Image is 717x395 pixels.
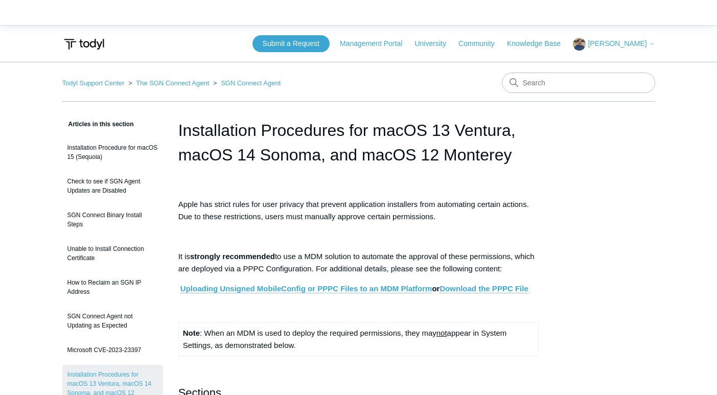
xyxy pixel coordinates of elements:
[178,250,539,275] p: It is to use a MDM solution to automate the approval of these permissions, which are deployed via...
[62,138,163,167] a: Installation Procedure for macOS 15 (Sequoia)
[414,38,456,49] a: University
[183,329,200,337] strong: Note
[62,273,163,301] a: How to Reclaim an SGN IP Address
[62,239,163,268] a: Unable to Install Connection Certificate
[62,35,106,54] img: Todyl Support Center Help Center home page
[507,38,571,49] a: Knowledge Base
[62,79,127,87] li: Todyl Support Center
[62,172,163,200] a: Check to see if SGN Agent Updates are Disabled
[178,118,539,167] h1: Installation Procedures for macOS 13 Ventura, macOS 14 Sonoma, and macOS 12 Monterey
[190,252,275,261] strong: strongly recommended
[178,323,539,356] td: : When an MDM is used to deploy the required permissions, they may appear in System Settings, as ...
[136,79,209,87] a: The SGN Connect Agent
[436,329,447,337] span: not
[62,121,134,128] span: Articles in this section
[62,205,163,234] a: SGN Connect Binary Install Steps
[180,284,432,293] a: Uploading Unsigned MobileConfig or PPPC Files to an MDM Platform
[588,39,646,48] span: [PERSON_NAME]
[211,79,281,87] li: SGN Connect Agent
[340,38,412,49] a: Management Portal
[62,79,125,87] a: Todyl Support Center
[180,284,528,293] strong: or
[440,284,528,293] a: Download the PPPC File
[573,38,655,51] button: [PERSON_NAME]
[178,198,539,223] p: Apple has strict rules for user privacy that prevent application installers from automating certa...
[126,79,211,87] li: The SGN Connect Agent
[252,35,330,52] a: Submit a Request
[502,73,655,93] input: Search
[221,79,281,87] a: SGN Connect Agent
[458,38,505,49] a: Community
[62,307,163,335] a: SGN Connect Agent not Updating as Expected
[62,340,163,360] a: Microsoft CVE-2023-23397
